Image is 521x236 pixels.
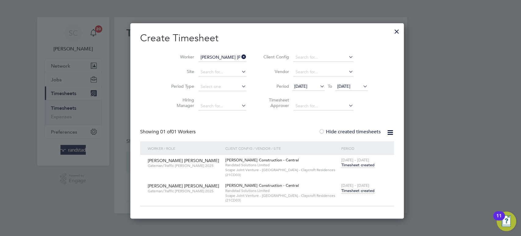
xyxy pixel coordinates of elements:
label: Period [262,83,289,89]
label: Vendor [262,69,289,74]
button: Open Resource Center, 11 new notifications [497,212,516,231]
div: Period [340,141,388,155]
span: Timesheet created [341,162,374,168]
span: [PERSON_NAME] Construction - Central [225,183,299,188]
span: 01 Workers [160,129,196,135]
span: [PERSON_NAME] Construction - Central [225,157,299,163]
span: [PERSON_NAME] [PERSON_NAME] [148,183,219,189]
label: Client Config [262,54,289,60]
input: Search for... [198,53,246,62]
input: Select one [198,83,246,91]
input: Search for... [293,102,353,110]
input: Search for... [198,68,246,76]
span: Randstad Solutions Limited [225,163,338,168]
span: 01 of [160,129,171,135]
label: Hide created timesheets [319,129,381,135]
div: Showing [140,129,197,135]
label: Worker [167,54,194,60]
span: [DATE] [294,83,307,89]
input: Search for... [293,53,353,62]
label: Site [167,69,194,74]
span: Gateman/Traffic [PERSON_NAME] 2025 [148,189,220,194]
span: Gateman/Traffic [PERSON_NAME] 2025 [148,163,220,168]
span: Randstad Solutions Limited [225,188,338,193]
label: Period Type [167,83,194,89]
span: [DATE] [337,83,350,89]
input: Search for... [198,102,246,110]
span: [PERSON_NAME] [PERSON_NAME] [148,158,219,163]
span: [DATE] - [DATE] [341,157,369,163]
div: 11 [496,216,502,224]
div: Client Config / Vendor / Site [224,141,340,155]
input: Search for... [293,68,353,76]
span: Scape Joint Venture - [GEOGRAPHIC_DATA] - Claycroft Residences (21CD03) [225,168,338,177]
span: Scape Joint Venture - [GEOGRAPHIC_DATA] - Claycroft Residences (21CD03) [225,193,338,203]
div: Worker / Role [146,141,223,155]
span: [DATE] - [DATE] [341,183,369,188]
h2: Create Timesheet [140,32,394,45]
span: To [326,82,334,90]
span: Timesheet created [341,188,374,194]
label: Timesheet Approver [262,97,289,108]
label: Hiring Manager [167,97,194,108]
